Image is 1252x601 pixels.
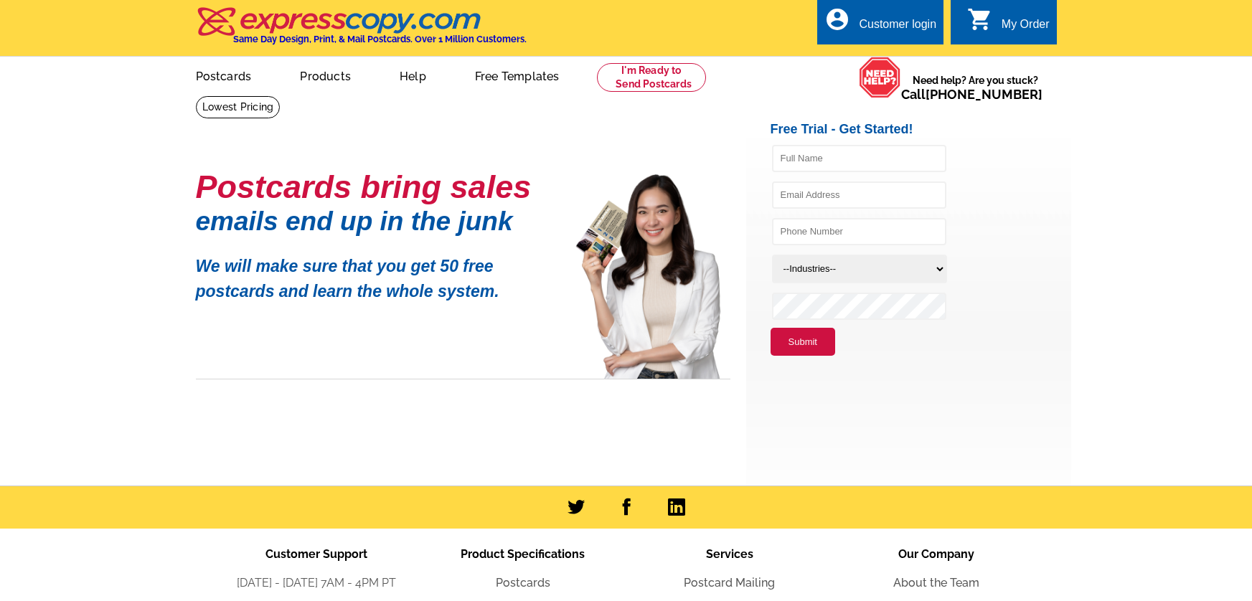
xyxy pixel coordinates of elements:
span: Customer Support [265,547,367,561]
a: Postcard Mailing [684,576,775,590]
button: Submit [771,328,835,356]
a: Products [277,58,374,92]
a: [PHONE_NUMBER] [926,87,1042,102]
i: shopping_cart [967,6,993,32]
h1: emails end up in the junk [196,214,555,229]
i: account_circle [824,6,850,32]
div: My Order [1002,18,1050,38]
span: Call [901,87,1042,102]
input: Phone Number [772,218,946,245]
a: About the Team [893,576,979,590]
a: Help [377,58,449,92]
span: Product Specifications [461,547,585,561]
span: Services [706,547,753,561]
input: Email Address [772,181,946,209]
input: Full Name [772,145,946,172]
a: account_circle Customer login [824,16,936,34]
div: Customer login [859,18,936,38]
h1: Postcards bring sales [196,174,555,199]
h4: Same Day Design, Print, & Mail Postcards. Over 1 Million Customers. [233,34,527,44]
a: Postcards [173,58,275,92]
a: Free Templates [452,58,583,92]
h2: Free Trial - Get Started! [771,122,1071,138]
p: We will make sure that you get 50 free postcards and learn the whole system. [196,243,555,303]
a: Same Day Design, Print, & Mail Postcards. Over 1 Million Customers. [196,17,527,44]
img: help [859,57,901,98]
a: Postcards [496,576,550,590]
li: [DATE] - [DATE] 7AM - 4PM PT [213,574,420,592]
a: shopping_cart My Order [967,16,1050,34]
span: Our Company [898,547,974,561]
span: Need help? Are you stuck? [901,73,1050,102]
